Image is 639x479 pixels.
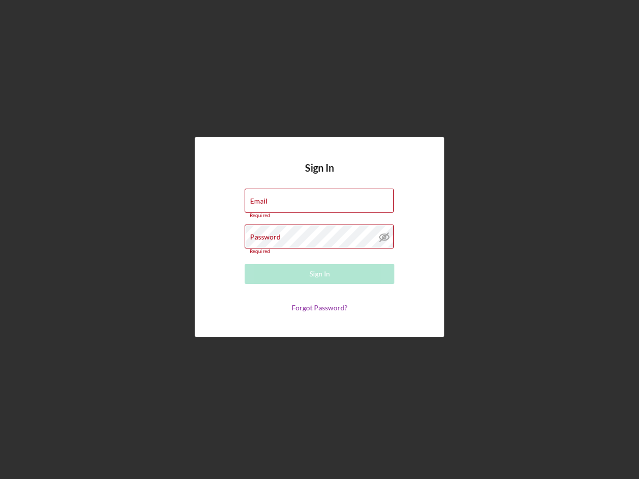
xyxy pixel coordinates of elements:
[305,162,334,189] h4: Sign In
[245,248,394,254] div: Required
[245,213,394,219] div: Required
[310,264,330,284] div: Sign In
[292,303,347,312] a: Forgot Password?
[250,233,281,241] label: Password
[250,197,268,205] label: Email
[245,264,394,284] button: Sign In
